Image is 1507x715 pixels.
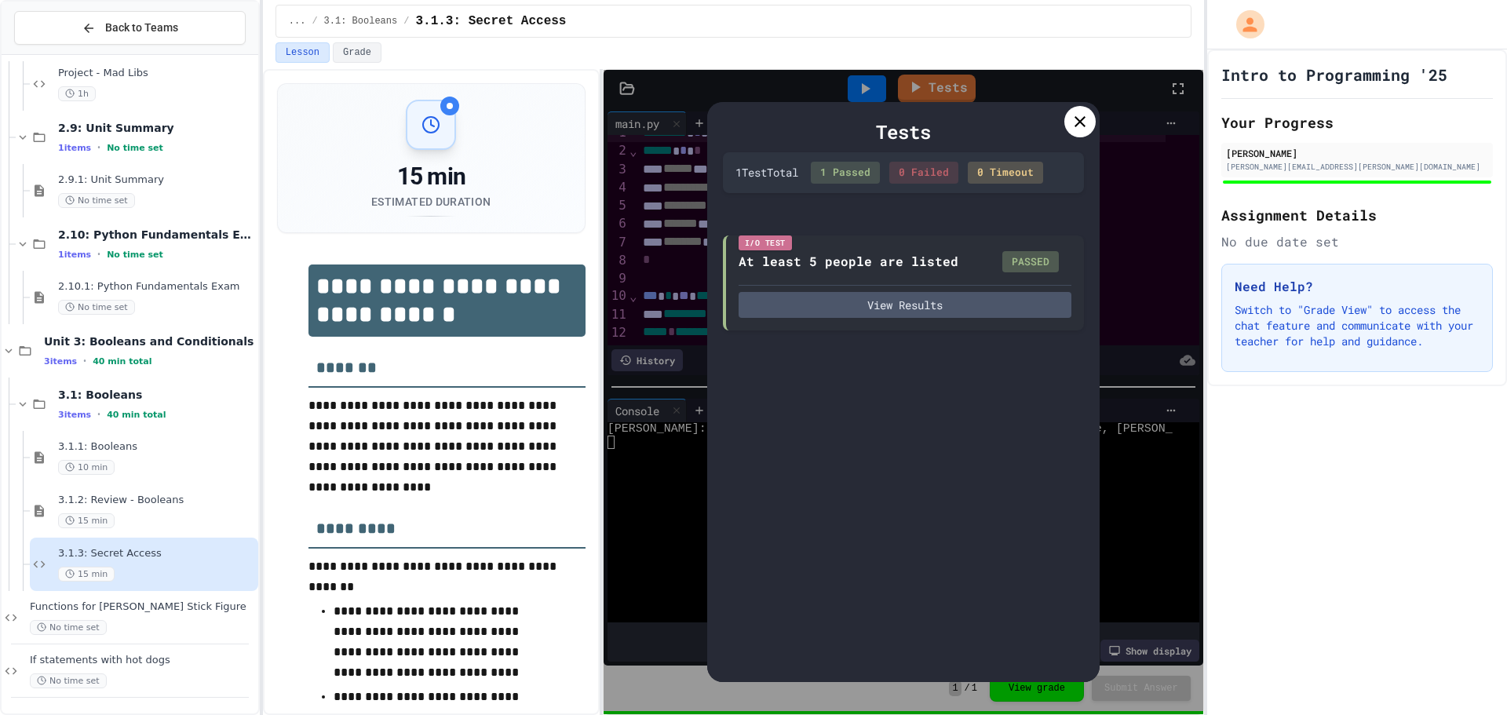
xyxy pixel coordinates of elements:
[312,15,317,27] span: /
[289,15,306,27] span: ...
[739,252,958,271] div: At least 5 people are listed
[58,67,255,80] span: Project - Mad Libs
[739,292,1071,318] button: View Results
[1221,232,1493,251] div: No due date set
[1221,204,1493,226] h2: Assignment Details
[58,547,255,560] span: 3.1.3: Secret Access
[58,460,115,475] span: 10 min
[58,143,91,153] span: 1 items
[58,300,135,315] span: No time set
[97,408,100,421] span: •
[735,164,798,181] div: 1 Test Total
[333,42,381,63] button: Grade
[30,654,255,667] span: If statements with hot dogs
[58,250,91,260] span: 1 items
[275,42,330,63] button: Lesson
[58,228,255,242] span: 2.10: Python Fundamentals Exam
[58,173,255,187] span: 2.9.1: Unit Summary
[723,118,1084,146] div: Tests
[58,280,255,294] span: 2.10.1: Python Fundamentals Exam
[403,15,409,27] span: /
[97,248,100,261] span: •
[889,162,958,184] div: 0 Failed
[1221,64,1447,86] h1: Intro to Programming '25
[739,235,792,250] div: I/O Test
[44,334,255,348] span: Unit 3: Booleans and Conditionals
[44,356,77,367] span: 3 items
[58,513,115,528] span: 15 min
[58,388,255,402] span: 3.1: Booleans
[58,494,255,507] span: 3.1.2: Review - Booleans
[93,356,151,367] span: 40 min total
[107,250,163,260] span: No time set
[14,11,246,45] button: Back to Teams
[83,355,86,367] span: •
[58,193,135,208] span: No time set
[30,673,107,688] span: No time set
[58,567,115,582] span: 15 min
[371,162,491,191] div: 15 min
[1002,251,1059,273] div: PASSED
[58,440,255,454] span: 3.1.1: Booleans
[30,620,107,635] span: No time set
[1226,146,1488,160] div: [PERSON_NAME]
[811,162,880,184] div: 1 Passed
[58,410,91,420] span: 3 items
[415,12,566,31] span: 3.1.3: Secret Access
[1221,111,1493,133] h2: Your Progress
[58,86,96,101] span: 1h
[1235,302,1480,349] p: Switch to "Grade View" to access the chat feature and communicate with your teacher for help and ...
[371,194,491,210] div: Estimated Duration
[107,143,163,153] span: No time set
[30,600,255,614] span: Functions for [PERSON_NAME] Stick Figure
[324,15,398,27] span: 3.1: Booleans
[1235,277,1480,296] h3: Need Help?
[105,20,178,36] span: Back to Teams
[58,121,255,135] span: 2.9: Unit Summary
[97,141,100,154] span: •
[968,162,1043,184] div: 0 Timeout
[1226,161,1488,173] div: [PERSON_NAME][EMAIL_ADDRESS][PERSON_NAME][DOMAIN_NAME]
[107,410,166,420] span: 40 min total
[1220,6,1268,42] div: My Account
